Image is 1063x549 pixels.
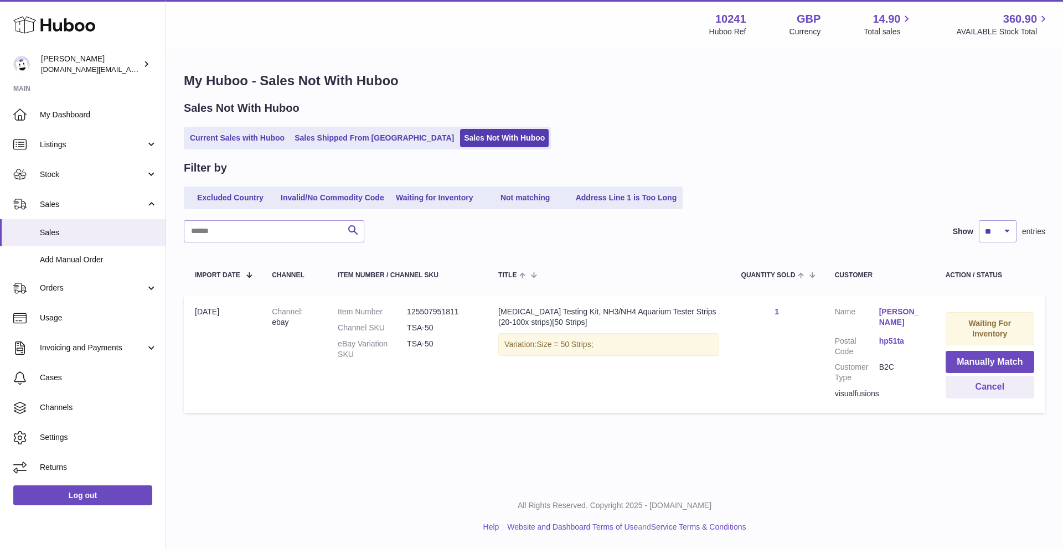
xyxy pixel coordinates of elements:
[946,351,1034,374] button: Manually Match
[338,339,407,360] dt: eBay Variation SKU
[1003,12,1037,27] span: 360.90
[40,372,157,383] span: Cases
[956,27,1050,37] span: AVAILABLE Stock Total
[572,189,681,207] a: Address Line 1 is Too Long
[956,12,1050,37] a: 360.90 AVAILABLE Stock Total
[40,255,157,265] span: Add Manual Order
[969,319,1011,338] strong: Waiting For Inventory
[507,522,638,531] a: Website and Dashboard Terms of Use
[41,54,141,75] div: [PERSON_NAME]
[40,343,146,353] span: Invoicing and Payments
[503,522,746,532] li: and
[40,227,157,238] span: Sales
[864,27,913,37] span: Total sales
[797,12,821,27] strong: GBP
[864,12,913,37] a: 14.90 Total sales
[40,110,157,120] span: My Dashboard
[40,313,157,323] span: Usage
[184,72,1045,90] h1: My Huboo - Sales Not With Huboo
[407,323,476,333] dd: TSA-50
[789,27,821,37] div: Currency
[460,129,549,147] a: Sales Not With Huboo
[40,462,157,473] span: Returns
[407,339,476,360] dd: TSA-50
[40,169,146,180] span: Stock
[338,323,407,333] dt: Channel SKU
[40,139,146,150] span: Listings
[835,307,879,330] dt: Name
[879,336,923,346] a: hp51ta
[651,522,746,531] a: Service Terms & Conditions
[953,226,973,237] label: Show
[835,362,879,383] dt: Customer Type
[40,402,157,413] span: Channels
[498,307,719,328] div: [MEDICAL_DATA] Testing Kit, NH3/NH4 Aquarium Tester Strips (20-100x strips)[50 Strips]
[741,272,796,279] span: Quantity Sold
[277,189,388,207] a: Invalid/No Commodity Code
[879,307,923,328] a: [PERSON_NAME]
[715,12,746,27] strong: 10241
[536,340,593,349] span: Size = 50 Strips;
[40,432,157,443] span: Settings
[40,283,146,293] span: Orders
[41,65,220,74] span: [DOMAIN_NAME][EMAIL_ADDRESS][DOMAIN_NAME]
[184,296,261,413] td: [DATE]
[175,500,1054,511] p: All Rights Reserved. Copyright 2025 - [DOMAIN_NAME]
[873,12,900,27] span: 14.90
[338,272,476,279] div: Item Number / Channel SKU
[338,307,407,317] dt: Item Number
[775,307,779,316] a: 1
[498,333,719,356] div: Variation:
[498,272,517,279] span: Title
[946,376,1034,398] button: Cancel
[835,336,879,357] dt: Postal Code
[184,160,227,175] h2: Filter by
[13,485,152,505] a: Log out
[835,389,923,399] div: visualfusions
[483,522,499,531] a: Help
[186,129,288,147] a: Current Sales with Huboo
[879,362,923,383] dd: B2C
[709,27,746,37] div: Huboo Ref
[1022,226,1045,237] span: entries
[272,307,316,328] div: ebay
[407,307,476,317] dd: 125507951811
[481,189,570,207] a: Not matching
[186,189,275,207] a: Excluded Country
[40,199,146,210] span: Sales
[291,129,458,147] a: Sales Shipped From [GEOGRAPHIC_DATA]
[390,189,479,207] a: Waiting for Inventory
[195,272,240,279] span: Import date
[272,307,303,316] strong: Channel
[272,272,316,279] div: Channel
[946,272,1034,279] div: Action / Status
[835,272,923,279] div: Customer
[184,101,300,116] h2: Sales Not With Huboo
[13,56,30,72] img: londonaquatics.online@gmail.com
